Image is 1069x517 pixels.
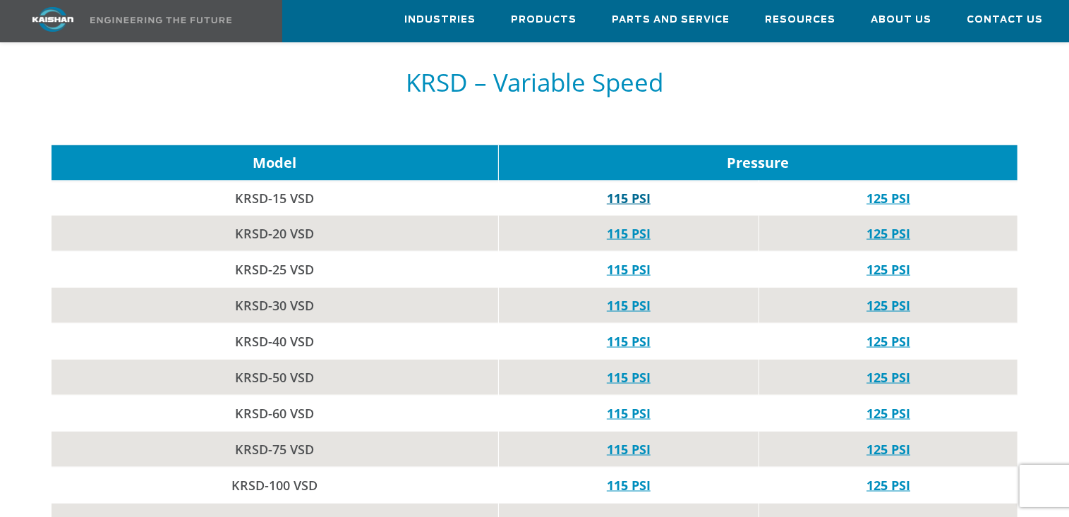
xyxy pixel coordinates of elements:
[866,369,910,386] a: 125 PSI
[52,396,499,432] td: KRSD-60 VSD
[52,181,499,216] td: KRSD-15 VSD
[967,1,1043,39] a: Contact Us
[871,1,931,39] a: About Us
[765,12,835,28] span: Resources
[607,405,651,422] a: 115 PSI
[52,324,499,360] td: KRSD-40 VSD
[52,252,499,288] td: KRSD-25 VSD
[866,190,910,207] a: 125 PSI
[866,441,910,458] a: 125 PSI
[607,333,651,350] a: 115 PSI
[607,190,651,207] a: 115 PSI
[404,12,476,28] span: Industries
[52,69,1018,96] h5: KRSD – Variable Speed
[511,12,576,28] span: Products
[866,261,910,278] a: 125 PSI
[52,288,499,324] td: KRSD-30 VSD
[607,369,651,386] a: 115 PSI
[765,1,835,39] a: Resources
[866,297,910,314] a: 125 PSI
[866,333,910,350] a: 125 PSI
[52,360,499,396] td: KRSD-50 VSD
[607,477,651,494] a: 115 PSI
[871,12,931,28] span: About Us
[52,468,499,504] td: KRSD-100 VSD
[404,1,476,39] a: Industries
[90,17,231,23] img: Engineering the future
[612,12,730,28] span: Parts and Service
[52,145,499,181] td: Model
[511,1,576,39] a: Products
[612,1,730,39] a: Parts and Service
[52,216,499,252] td: KRSD-20 VSD
[52,432,499,468] td: KRSD-75 VSD
[866,225,910,242] a: 125 PSI
[967,12,1043,28] span: Contact Us
[607,261,651,278] a: 115 PSI
[498,145,1017,181] td: Pressure
[607,441,651,458] a: 115 PSI
[607,297,651,314] a: 115 PSI
[866,405,910,422] a: 125 PSI
[607,225,651,242] a: 115 PSI
[866,477,910,494] a: 125 PSI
